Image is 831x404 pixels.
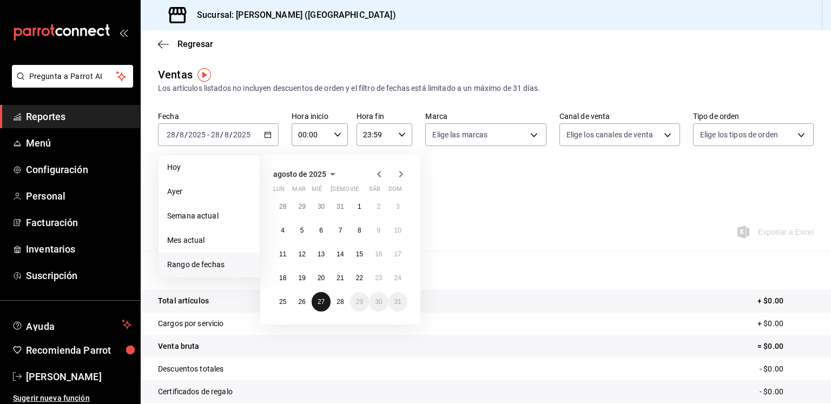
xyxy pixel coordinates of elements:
abbr: 18 de agosto de 2025 [279,274,286,282]
abbr: 24 de agosto de 2025 [394,274,401,282]
button: 14 de agosto de 2025 [331,244,349,264]
button: 20 de agosto de 2025 [312,268,331,288]
p: - $0.00 [760,386,814,398]
abbr: miércoles [312,186,322,197]
button: 10 de agosto de 2025 [388,221,407,240]
button: 8 de agosto de 2025 [350,221,369,240]
button: 29 de agosto de 2025 [350,292,369,312]
button: 5 de agosto de 2025 [292,221,311,240]
p: Total artículos [158,295,209,307]
abbr: 21 de agosto de 2025 [337,274,344,282]
button: 23 de agosto de 2025 [369,268,388,288]
button: 16 de agosto de 2025 [369,244,388,264]
button: 30 de julio de 2025 [312,197,331,216]
p: Resumen [158,264,814,277]
abbr: 20 de agosto de 2025 [318,274,325,282]
abbr: 12 de agosto de 2025 [298,250,305,258]
span: Suscripción [26,268,131,283]
button: 3 de agosto de 2025 [388,197,407,216]
div: Ventas [158,67,193,83]
abbr: 28 de agosto de 2025 [337,298,344,306]
span: Configuración [26,162,131,177]
span: Hoy [167,162,251,173]
abbr: 17 de agosto de 2025 [394,250,401,258]
span: Elige las marcas [432,129,487,140]
span: / [176,130,179,139]
button: 15 de agosto de 2025 [350,244,369,264]
span: Pregunta a Parrot AI [29,71,116,82]
abbr: jueves [331,186,394,197]
abbr: 13 de agosto de 2025 [318,250,325,258]
abbr: 29 de agosto de 2025 [356,298,363,306]
abbr: 27 de agosto de 2025 [318,298,325,306]
button: 28 de agosto de 2025 [331,292,349,312]
button: 18 de agosto de 2025 [273,268,292,288]
abbr: 8 de agosto de 2025 [358,227,361,234]
abbr: 30 de julio de 2025 [318,203,325,210]
button: 27 de agosto de 2025 [312,292,331,312]
span: Mes actual [167,235,251,246]
p: Cargos por servicio [158,318,224,329]
input: ---- [233,130,251,139]
span: / [229,130,233,139]
span: - [207,130,209,139]
p: = $0.00 [757,341,814,352]
label: Tipo de orden [693,112,814,120]
abbr: domingo [388,186,402,197]
abbr: 2 de agosto de 2025 [377,203,380,210]
span: Semana actual [167,210,251,222]
button: 31 de agosto de 2025 [388,292,407,312]
abbr: 1 de agosto de 2025 [358,203,361,210]
button: agosto de 2025 [273,168,339,181]
abbr: 31 de agosto de 2025 [394,298,401,306]
button: open_drawer_menu [119,28,128,37]
span: Facturación [26,215,131,230]
abbr: 30 de agosto de 2025 [375,298,382,306]
abbr: 23 de agosto de 2025 [375,274,382,282]
button: 13 de agosto de 2025 [312,244,331,264]
abbr: 15 de agosto de 2025 [356,250,363,258]
abbr: 31 de julio de 2025 [337,203,344,210]
p: Venta bruta [158,341,199,352]
button: 11 de agosto de 2025 [273,244,292,264]
input: -- [166,130,176,139]
button: Pregunta a Parrot AI [12,65,133,88]
button: Regresar [158,39,213,49]
span: Personal [26,189,131,203]
button: 19 de agosto de 2025 [292,268,311,288]
button: 2 de agosto de 2025 [369,197,388,216]
p: + $0.00 [757,295,814,307]
abbr: 10 de agosto de 2025 [394,227,401,234]
abbr: 29 de julio de 2025 [298,203,305,210]
label: Hora fin [357,112,413,120]
label: Fecha [158,112,279,120]
abbr: 28 de julio de 2025 [279,203,286,210]
div: Los artículos listados no incluyen descuentos de orden y el filtro de fechas está limitado a un m... [158,83,814,94]
button: 17 de agosto de 2025 [388,244,407,264]
span: agosto de 2025 [273,170,326,178]
abbr: 11 de agosto de 2025 [279,250,286,258]
abbr: 14 de agosto de 2025 [337,250,344,258]
span: Ayer [167,186,251,197]
button: 1 de agosto de 2025 [350,197,369,216]
abbr: lunes [273,186,285,197]
abbr: 5 de agosto de 2025 [300,227,304,234]
abbr: 3 de agosto de 2025 [396,203,400,210]
img: Tooltip marker [197,68,211,82]
span: / [184,130,188,139]
abbr: 9 de agosto de 2025 [377,227,380,234]
abbr: 19 de agosto de 2025 [298,274,305,282]
h3: Sucursal: [PERSON_NAME] ([GEOGRAPHIC_DATA]) [188,9,396,22]
input: -- [179,130,184,139]
button: 4 de agosto de 2025 [273,221,292,240]
abbr: 6 de agosto de 2025 [319,227,323,234]
button: 26 de agosto de 2025 [292,292,311,312]
label: Canal de venta [559,112,680,120]
abbr: 26 de agosto de 2025 [298,298,305,306]
button: 9 de agosto de 2025 [369,221,388,240]
button: 7 de agosto de 2025 [331,221,349,240]
button: 28 de julio de 2025 [273,197,292,216]
input: -- [210,130,220,139]
button: 30 de agosto de 2025 [369,292,388,312]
